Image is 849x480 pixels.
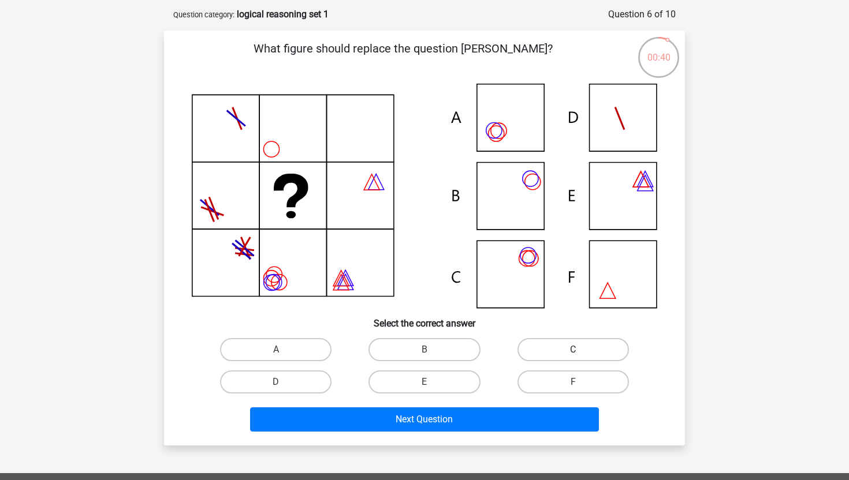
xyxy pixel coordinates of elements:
button: Next Question [250,407,599,432]
div: Question 6 of 10 [608,7,676,21]
p: What figure should replace the question [PERSON_NAME]? [183,40,623,74]
label: B [368,338,480,361]
label: F [517,370,629,393]
label: E [368,370,480,393]
label: C [517,338,629,361]
h6: Select the correct answer [183,309,666,329]
small: Question category: [173,10,234,19]
label: D [220,370,332,393]
label: A [220,338,332,361]
div: 00:40 [637,36,680,65]
strong: logical reasoning set 1 [237,9,329,20]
